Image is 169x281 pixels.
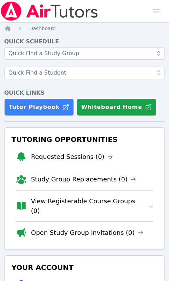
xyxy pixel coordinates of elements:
h4: Quick Links [4,89,165,97]
input: Quick Find a Student [4,67,165,79]
a: Open Study Group Invitations (0) [31,228,143,238]
button: Whiteboard Home [77,99,156,116]
h3: Your Account [10,261,159,274]
a: Study Group Replacements (0) [31,174,136,184]
a: Requested Sessions (0) [31,152,113,162]
a: Tutor Playbook [4,99,74,116]
nav: Breadcrumb [4,25,165,32]
input: Quick Find a Study Group [4,47,165,60]
a: Dashboard [29,25,56,32]
h3: Tutoring Opportunities [10,133,159,146]
span: Dashboard [29,26,56,31]
a: View Registerable Course Groups (0) [31,196,153,216]
h4: Quick Schedule [4,37,165,46]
